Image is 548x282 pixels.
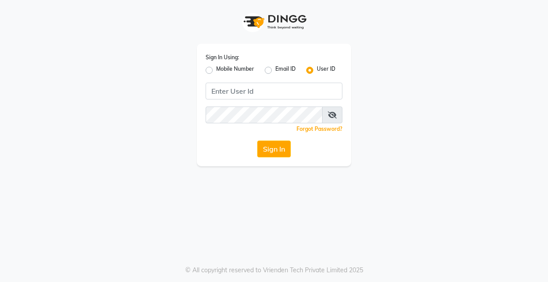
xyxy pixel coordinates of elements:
label: Mobile Number [216,65,254,76]
button: Sign In [257,141,291,157]
img: logo1.svg [239,9,309,35]
input: Username [206,107,323,123]
label: Sign In Using: [206,53,239,61]
a: Forgot Password? [297,126,342,132]
label: User ID [317,65,335,76]
input: Username [206,83,342,99]
label: Email ID [275,65,296,76]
